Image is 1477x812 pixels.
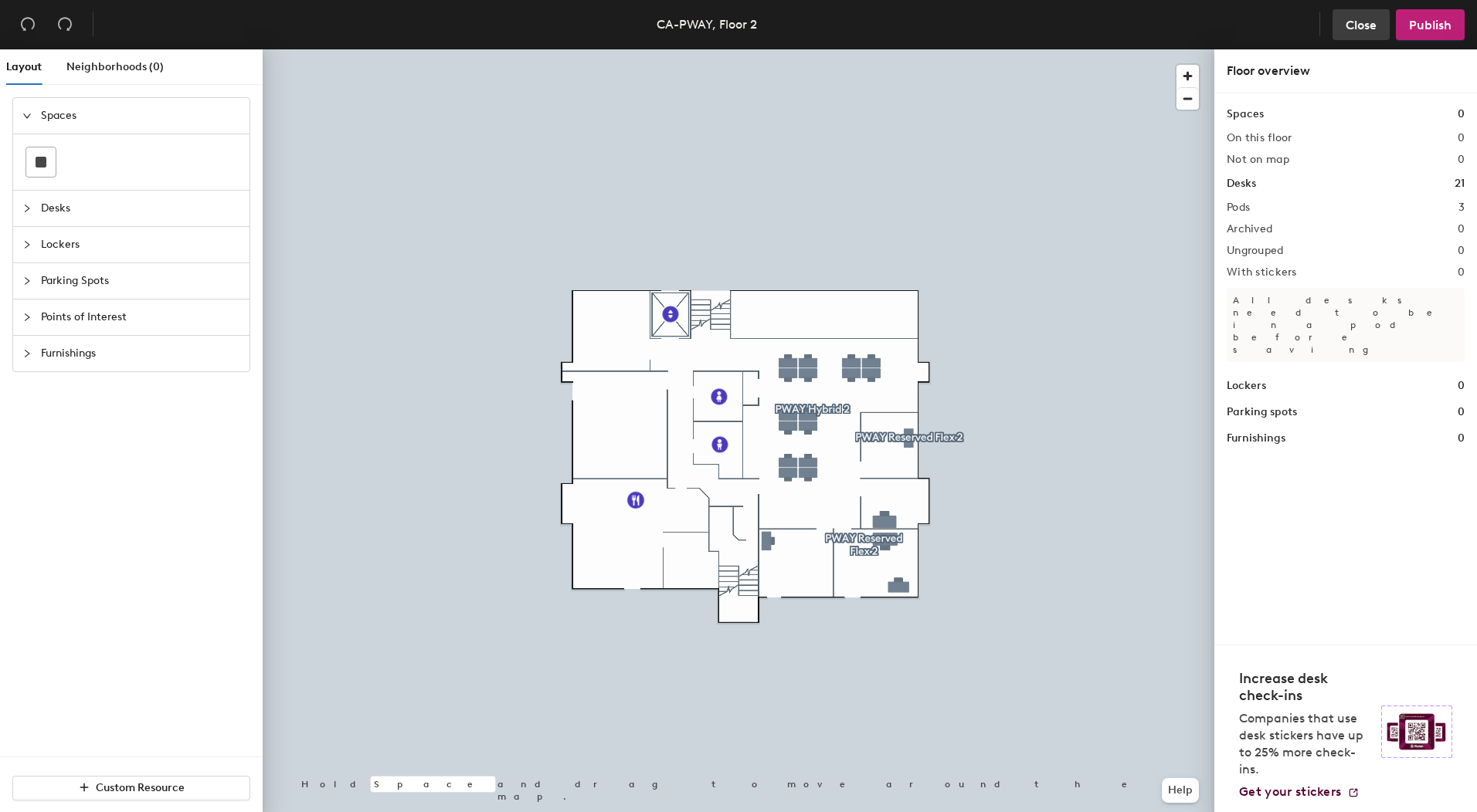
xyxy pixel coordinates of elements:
[1458,223,1465,235] h2: 0
[6,60,42,73] span: Layout
[1239,710,1372,778] p: Companies that use desk stickers have up to 25% more check-ins.
[22,313,32,322] span: collapsed
[22,111,32,120] span: expanded
[96,781,185,794] span: Custom Resource
[1227,132,1292,144] h2: On this floor
[22,204,32,213] span: collapsed
[41,336,240,371] span: Furnishings
[1239,670,1372,704] h4: Increase desk check-ins
[1458,430,1465,447] h1: 0
[12,9,43,40] button: Undo (⌘ + Z)
[1227,106,1264,123] h1: Spaces
[1458,245,1465,257] h2: 0
[1381,705,1452,758] img: Sticker logo
[66,60,164,73] span: Neighborhoods (0)
[1458,201,1465,214] h2: 3
[1227,288,1465,362] p: All desks need to be in a pod before saving
[1239,784,1341,799] span: Get your stickers
[1455,175,1465,192] h1: 21
[22,240,32,249] span: collapsed
[49,9,80,40] button: Redo (⌘ + ⇧ + Z)
[1409,18,1452,32] span: Publish
[1227,175,1256,192] h1: Desks
[41,191,240,226] span: Desks
[1227,245,1284,257] h2: Ungrouped
[1227,377,1266,394] h1: Lockers
[1227,404,1297,421] h1: Parking spots
[1239,784,1360,800] a: Get your stickers
[1396,9,1465,40] button: Publish
[1227,154,1289,166] h2: Not on map
[1227,430,1285,447] h1: Furnishings
[41,299,240,335] span: Points of Interest
[1458,377,1465,394] h1: 0
[1227,223,1272,235] h2: Archived
[1458,106,1465,123] h1: 0
[1333,9,1390,40] button: Close
[41,227,240,262] span: Lockers
[1458,404,1465,421] h1: 0
[41,98,240,134] span: Spaces
[1458,132,1465,144] h2: 0
[1458,154,1465,166] h2: 0
[12,776,250,800] button: Custom Resource
[1227,266,1297,279] h2: With stickers
[1227,201,1250,214] h2: Pods
[41,263,240,299] span: Parking Spots
[1162,778,1199,803] button: Help
[657,15,757,34] div: CA-PWAY, Floor 2
[22,349,32,358] span: collapsed
[1458,266,1465,279] h2: 0
[1227,62,1465,80] div: Floor overview
[22,276,32,286] span: collapsed
[1346,18,1377,32] span: Close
